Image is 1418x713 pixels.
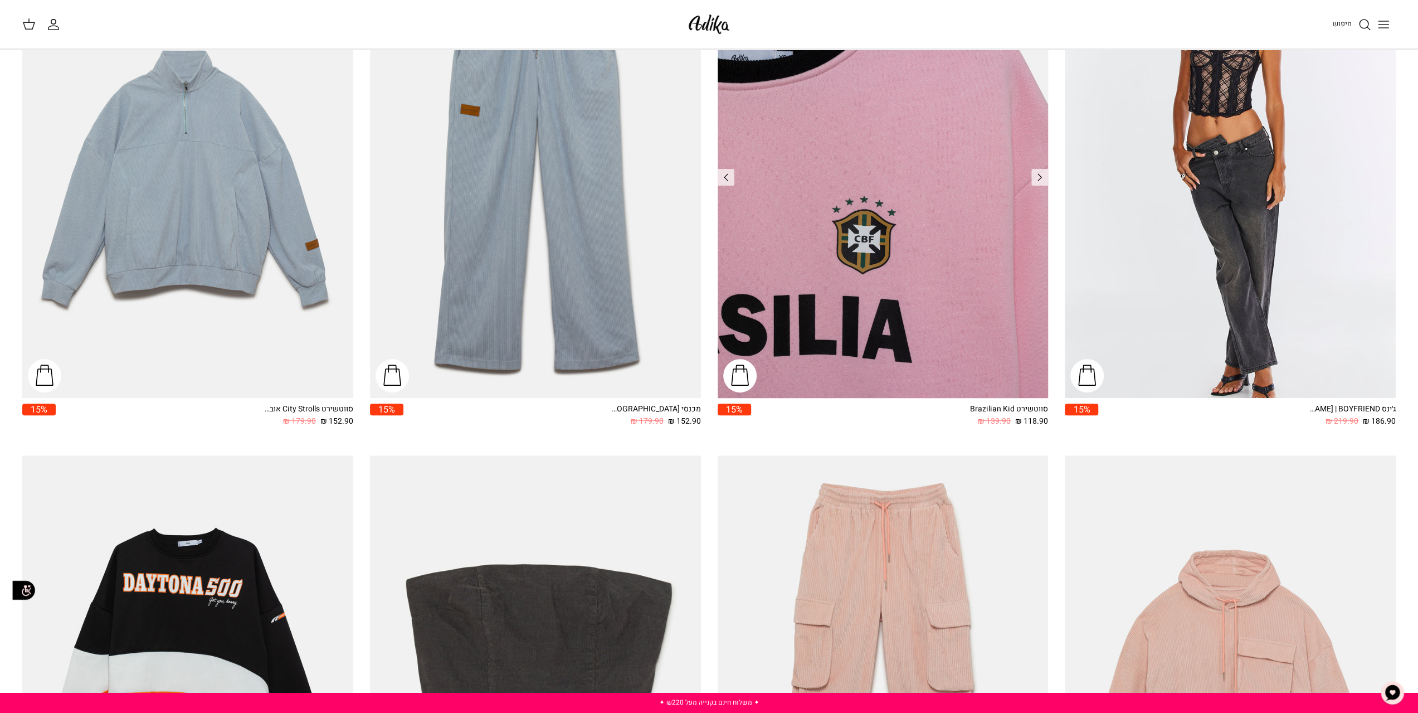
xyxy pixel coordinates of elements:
span: 15% [718,404,751,415]
a: 15% [22,404,56,428]
button: צ'אט [1376,676,1409,710]
a: ✦ משלוח חינם בקנייה מעל ₪220 ✦ [659,697,759,707]
a: 15% [1065,404,1098,428]
a: Previous [1031,169,1048,186]
a: Previous [718,169,734,186]
span: 152.90 ₪ [668,415,701,428]
a: החשבון שלי [47,18,65,31]
a: ג׳ינס All Or Nothing [PERSON_NAME] | BOYFRIEND 186.90 ₪ 219.90 ₪ [1098,404,1396,428]
span: 186.90 ₪ [1363,415,1396,428]
span: חיפוש [1333,18,1352,29]
a: מכנסי [GEOGRAPHIC_DATA] 152.90 ₪ 179.90 ₪ [403,404,701,428]
div: סווטשירט City Strolls אוברסייז [264,404,353,415]
span: 139.90 ₪ [978,415,1011,428]
span: 152.90 ₪ [320,415,353,428]
img: accessibility_icon02.svg [8,575,39,605]
span: 15% [1065,404,1098,415]
a: חיפוש [1333,18,1371,31]
a: 15% [370,404,403,428]
a: סווטשירט Brazilian Kid 118.90 ₪ 139.90 ₪ [751,404,1049,428]
div: מכנסי [GEOGRAPHIC_DATA] [612,404,701,415]
span: 118.90 ₪ [1015,415,1048,428]
a: 15% [718,404,751,428]
span: 15% [370,404,403,415]
span: 15% [22,404,56,415]
div: סווטשירט Brazilian Kid [959,404,1048,415]
div: ג׳ינס All Or Nothing [PERSON_NAME] | BOYFRIEND [1307,404,1396,415]
img: Adika IL [685,11,733,37]
span: 179.90 ₪ [631,415,664,428]
button: Toggle menu [1371,12,1396,37]
span: 219.90 ₪ [1326,415,1358,428]
span: 179.90 ₪ [283,415,316,428]
a: סווטשירט City Strolls אוברסייז 152.90 ₪ 179.90 ₪ [56,404,353,428]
